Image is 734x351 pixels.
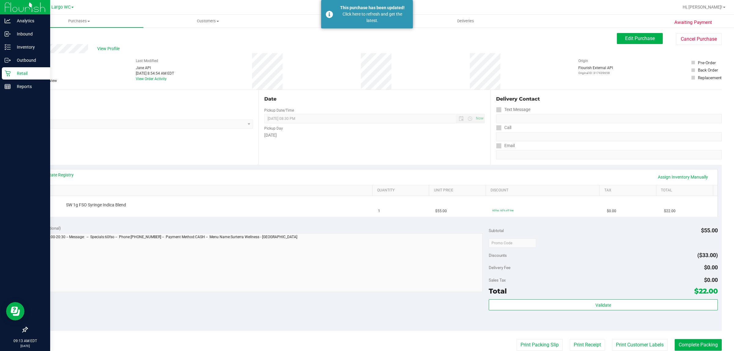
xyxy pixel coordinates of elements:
span: Edit Purchase [625,35,655,41]
button: Complete Packing [675,339,722,351]
span: Discounts [489,250,507,261]
span: ($33.00) [697,252,718,258]
a: View State Registry [37,172,74,178]
a: Unit Price [434,188,484,193]
p: Outbound [11,57,47,64]
div: Delivery Contact [496,95,722,103]
div: Jane API [136,65,174,71]
a: Purchases [15,15,143,28]
span: Largo WC [51,5,71,10]
div: [DATE] 8:54:54 AM EDT [136,71,174,76]
iframe: Resource center [6,302,24,320]
span: Subtotal [489,228,504,233]
span: $0.00 [704,277,718,283]
div: Pre-Order [698,60,716,66]
a: Quantity [377,188,427,193]
div: Date [264,95,484,103]
span: $0.00 [607,208,616,214]
a: Discount [491,188,597,193]
label: Origin [578,58,588,64]
div: This purchase has been updated! [336,5,408,11]
a: Customers [143,15,272,28]
button: Cancel Purchase [676,33,722,45]
a: SKU [36,188,370,193]
a: View Order Activity [136,77,167,81]
div: Flourish External API [578,65,613,75]
span: Tills [272,18,401,24]
inline-svg: Inventory [5,44,11,50]
inline-svg: Analytics [5,18,11,24]
a: Assign Inventory Manually [654,172,712,182]
p: 09:13 AM EDT [3,338,47,344]
p: Retail [11,70,47,77]
span: Hi, [PERSON_NAME]! [683,5,722,9]
span: 1 [378,208,380,214]
span: $55.00 [435,208,447,214]
span: Delivery Fee [489,265,510,270]
div: [DATE] [264,132,484,139]
label: Call [496,123,511,132]
label: Last Modified [136,58,158,64]
div: Replacement [698,75,721,81]
span: Customers [144,18,272,24]
span: Sales Tax [489,278,506,283]
inline-svg: Retail [5,70,11,76]
label: Email [496,141,515,150]
inline-svg: Inbound [5,31,11,37]
p: Analytics [11,17,47,24]
p: Reports [11,83,47,90]
span: 60fso: 60% off line [492,209,513,212]
button: Print Customer Labels [612,339,668,351]
label: Text Message [496,105,530,114]
span: View Profile [97,46,122,52]
div: Location [27,95,253,103]
a: Tax [604,188,654,193]
span: $0.00 [704,264,718,271]
span: SW 1g FSO Syringe Indica Blend [66,202,126,208]
input: Promo Code [489,238,536,248]
label: Pickup Day [264,126,283,131]
div: Back Order [698,67,718,73]
p: Original ID: 317439658 [578,71,613,75]
button: Print Packing Slip [517,339,563,351]
inline-svg: Reports [5,83,11,90]
input: Format: (999) 999-9999 [496,132,722,141]
button: Edit Purchase [617,33,663,44]
input: Format: (999) 999-9999 [496,114,722,123]
span: $22.00 [664,208,676,214]
p: [DATE] [3,344,47,348]
span: Awaiting Payment [674,19,712,26]
button: Validate [489,299,717,310]
span: $22.00 [694,287,718,295]
a: Total [661,188,710,193]
inline-svg: Outbound [5,57,11,63]
label: Pickup Date/Time [264,108,294,113]
button: Print Receipt [570,339,605,351]
p: Inventory [11,43,47,51]
span: Deliveries [449,18,482,24]
a: Tills [272,15,401,28]
span: Total [489,287,507,295]
span: Purchases [15,18,143,24]
a: Deliveries [401,15,530,28]
span: $55.00 [701,227,718,234]
p: Inbound [11,30,47,38]
span: Validate [595,303,611,308]
div: Click here to refresh and get the latest. [336,11,408,24]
